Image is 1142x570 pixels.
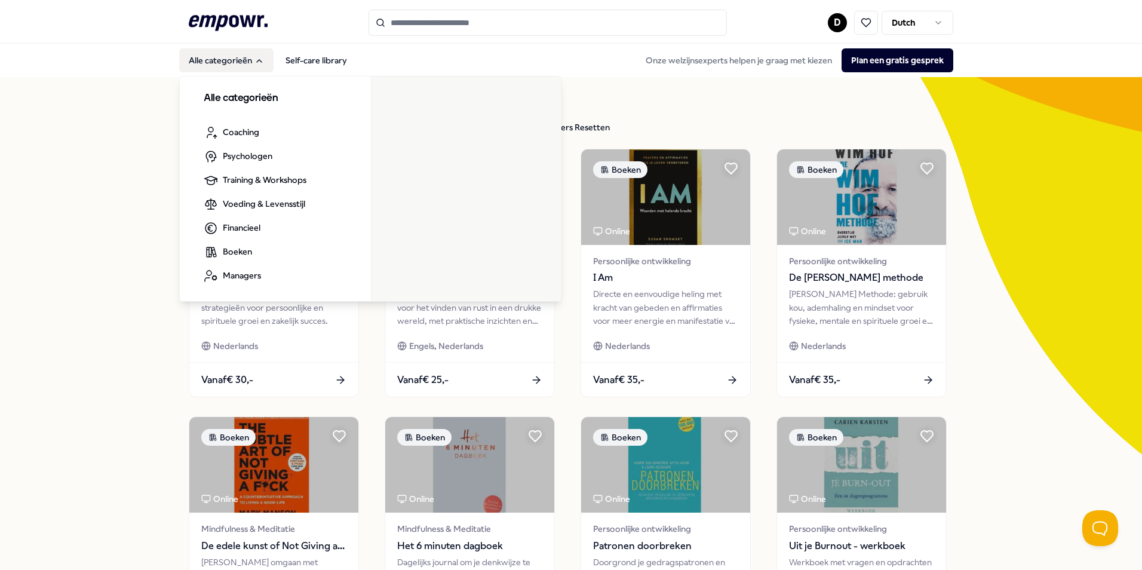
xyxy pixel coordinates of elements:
[409,339,483,353] span: Engels, Nederlands
[789,372,840,388] span: Vanaf € 35,-
[194,264,271,288] a: Managers
[385,417,554,513] img: package image
[194,121,269,145] a: Coaching
[605,339,650,353] span: Nederlands
[369,10,727,36] input: Search for products, categories or subcategories
[201,522,346,535] span: Mindfulness & Meditatie
[213,339,258,353] span: Nederlands
[789,429,843,446] div: Boeken
[223,197,305,210] span: Voeding & Levensstijl
[842,48,953,72] button: Plan een gratis gesprek
[223,269,261,282] span: Managers
[397,538,542,554] span: Het 6 minuten dagboek
[397,429,452,446] div: Boeken
[581,149,750,245] img: package image
[593,522,738,535] span: Persoonlijke ontwikkeling
[223,221,260,234] span: Financieel
[180,76,562,302] div: Alle categorieën
[179,48,357,72] nav: Main
[194,216,270,240] a: Financieel
[593,255,738,268] span: Persoonlijke ontwikkeling
[276,48,357,72] a: Self-care library
[828,13,847,32] button: D
[593,372,644,388] span: Vanaf € 35,-
[789,287,934,327] div: [PERSON_NAME] Methode: gebruik kou, ademhaling en mindset voor fysieke, mentale en spirituele gro...
[593,429,647,446] div: Boeken
[776,149,947,397] a: package imageBoekenOnlinePersoonlijke ontwikkelingDe [PERSON_NAME] methode[PERSON_NAME] Methode: ...
[189,417,358,513] img: package image
[549,121,610,134] div: Filters Resetten
[201,287,346,327] div: Master Your Mindset biedt strategieën voor persoonlijke en spirituele groei en zakelijk succes.
[789,522,934,535] span: Persoonlijke ontwikkeling
[593,492,630,505] div: Online
[777,417,946,513] img: package image
[397,287,542,327] div: [DEMOGRAPHIC_DATA] wijsheid voor het vinden van rust in een drukke wereld, met praktische inzicht...
[593,225,630,238] div: Online
[194,168,316,192] a: Training & Workshops
[593,538,738,554] span: Patronen doorbreken
[593,161,647,178] div: Boeken
[593,270,738,286] span: I Am
[201,492,238,505] div: Online
[581,417,750,513] img: package image
[194,192,315,216] a: Voeding & Levensstijl
[194,240,262,264] a: Boeken
[789,538,934,554] span: Uit je Burnout - werkboek
[789,225,826,238] div: Online
[201,372,253,388] span: Vanaf € 30,-
[201,429,256,446] div: Boeken
[1082,510,1118,546] iframe: Help Scout Beacon - Open
[777,149,946,245] img: package image
[397,372,449,388] span: Vanaf € 25,-
[789,492,826,505] div: Online
[593,287,738,327] div: Directe en eenvoudige heling met kracht van gebeden en affirmaties voor meer energie en manifesta...
[223,125,259,139] span: Coaching
[581,149,751,397] a: package imageBoekenOnlinePersoonlijke ontwikkelingI AmDirecte en eenvoudige heling met kracht van...
[223,149,272,163] span: Psychologen
[789,161,843,178] div: Boeken
[194,145,282,168] a: Psychologen
[397,522,542,535] span: Mindfulness & Meditatie
[789,270,934,286] span: De [PERSON_NAME] methode
[201,538,346,554] span: De edele kunst of Not Giving a F*ck
[801,339,846,353] span: Nederlands
[179,48,274,72] button: Alle categorieën
[204,91,347,106] h3: Alle categorieën
[636,48,953,72] div: Onze welzijnsexperts helpen je graag met kiezen
[397,492,434,505] div: Online
[223,245,252,258] span: Boeken
[223,173,306,186] span: Training & Workshops
[789,255,934,268] span: Persoonlijke ontwikkeling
